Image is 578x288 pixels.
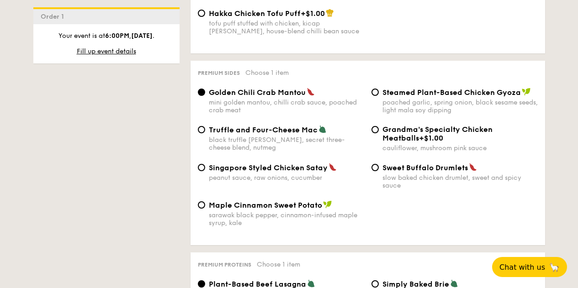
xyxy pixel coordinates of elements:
[245,69,289,77] span: Choose 1 item
[419,134,443,142] span: +$1.00
[209,20,364,35] div: tofu puff stuffed with chicken, kicap [PERSON_NAME], house-blend chilli bean sauce
[522,88,531,96] img: icon-vegan.f8ff3823.svg
[198,89,205,96] input: Golden Chili Crab Mantoumini golden mantou, chilli crab sauce, poached crab meat
[198,280,205,288] input: Plant-Based Beef Lasagnafennel, plant-based minced beef, baked chickpea
[450,279,458,288] img: icon-vegetarian.fe4039eb.svg
[198,262,251,268] span: Premium proteins
[499,263,545,272] span: Chat with us
[41,31,172,41] p: Your event is at , .
[371,126,379,133] input: Grandma's Specialty Chicken Meatballs+$1.00cauliflower, mushroom pink sauce
[77,47,136,55] span: Fill up event details
[382,125,493,142] span: Grandma's Specialty Chicken Meatballs
[209,88,306,97] span: Golden Chili Crab Mantou
[301,9,325,18] span: +$1.00
[209,9,301,18] span: Hakka Chicken Tofu Puff
[323,200,332,209] img: icon-vegan.f8ff3823.svg
[209,99,364,114] div: mini golden mantou, chilli crab sauce, poached crab meat
[198,164,205,171] input: Singapore Styled Chicken Sataypeanut sauce, raw onions, cucumber
[209,201,322,209] span: Maple Cinnamon Sweet Potato
[382,99,538,114] div: poached garlic, spring onion, black sesame seeds, light mala soy dipping
[371,164,379,171] input: Sweet Buffalo Drumletsslow baked chicken drumlet, sweet and spicy sauce
[209,136,364,152] div: black truffle [PERSON_NAME], secret three-cheese blend, nutmeg
[307,279,315,288] img: icon-vegetarian.fe4039eb.svg
[198,126,205,133] input: Truffle and Four-Cheese Macblack truffle [PERSON_NAME], secret three-cheese blend, nutmeg
[318,125,327,133] img: icon-vegetarian.fe4039eb.svg
[198,201,205,209] input: Maple Cinnamon Sweet Potatosarawak black pepper, cinnamon-infused maple syrup, kale
[382,174,538,189] div: slow baked chicken drumlet, sweet and spicy sauce
[105,32,129,40] strong: 6:00PM
[209,126,318,134] span: Truffle and Four-Cheese Mac
[549,262,560,272] span: 🦙
[469,163,477,171] img: icon-spicy.37a8142b.svg
[209,163,328,172] span: Singapore Styled Chicken Satay
[382,144,538,152] div: cauliflower, mushroom pink sauce
[209,174,364,182] div: peanut sauce, raw onions, cucumber
[371,89,379,96] input: Steamed Plant-Based Chicken Gyozapoached garlic, spring onion, black sesame seeds, light mala soy...
[307,88,315,96] img: icon-spicy.37a8142b.svg
[198,70,240,76] span: Premium sides
[198,10,205,17] input: Hakka Chicken Tofu Puff+$1.00tofu puff stuffed with chicken, kicap [PERSON_NAME], house-blend chi...
[329,163,337,171] img: icon-spicy.37a8142b.svg
[131,32,153,40] strong: [DATE]
[382,88,521,97] span: Steamed Plant-Based Chicken Gyoza
[492,257,567,277] button: Chat with us🦙
[209,211,364,227] div: sarawak black pepper, cinnamon-infused maple syrup, kale
[326,9,334,17] img: icon-chef-hat.a58ddaea.svg
[371,280,379,288] input: Simply Baked Brietruffle paste, baked hazelnut, honey, dried raisin & cranberry
[41,13,68,21] span: Order 1
[257,261,300,268] span: Choose 1 item
[382,163,468,172] span: Sweet Buffalo Drumlets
